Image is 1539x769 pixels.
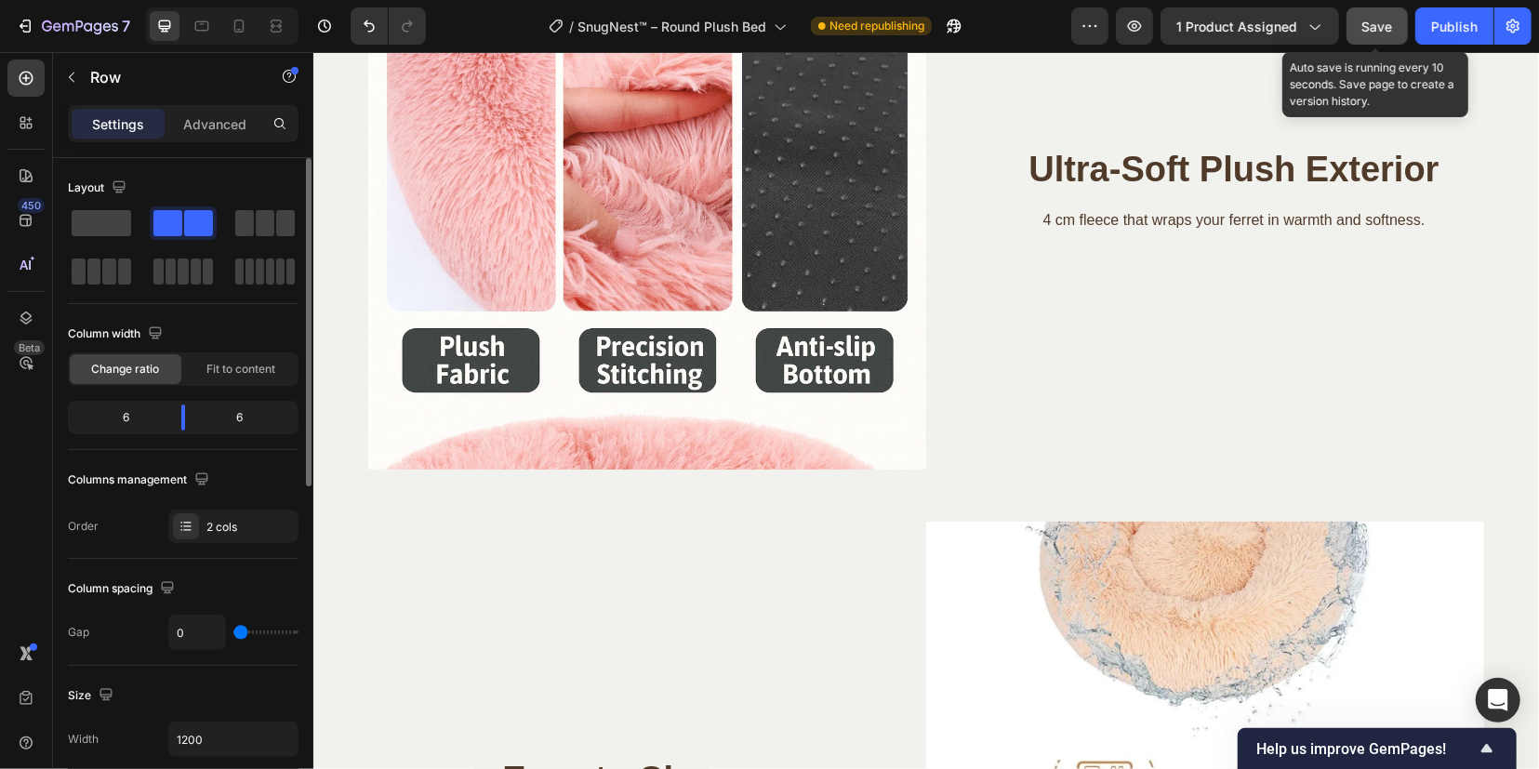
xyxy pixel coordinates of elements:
span: 1 product assigned [1176,17,1297,36]
div: Undo/Redo [351,7,426,45]
span: SnugNest™ – Round Plush Bed [577,17,766,36]
div: Publish [1431,17,1478,36]
iframe: Design area [313,52,1539,769]
p: Row [90,66,248,88]
p: 7 [122,15,130,37]
input: Auto [169,616,225,649]
div: 6 [72,404,166,431]
span: Save [1362,19,1393,34]
span: Change ratio [92,361,160,378]
p: Advanced [183,114,246,134]
h2: Ultra-Soft Plush Exterior [670,95,1171,141]
div: Order [68,518,99,535]
button: Publish [1415,7,1493,45]
div: Width [68,731,99,748]
button: 7 [7,7,139,45]
input: Auto [169,723,298,756]
span: Fit to content [206,361,275,378]
h2: Easy to Clean [55,705,555,751]
div: Open Intercom Messenger [1476,678,1520,723]
div: Beta [14,340,45,355]
p: Settings [92,114,144,134]
div: Gap [68,624,89,641]
div: Size [68,683,117,709]
div: Column width [68,322,166,347]
button: Save [1347,7,1408,45]
div: Column spacing [68,577,179,602]
div: 450 [18,198,45,213]
div: Layout [68,176,130,201]
div: 6 [200,404,295,431]
button: Show survey - Help us improve GemPages! [1256,737,1498,760]
span: Need republishing [829,18,924,34]
button: 1 product assigned [1161,7,1339,45]
div: Columns management [68,468,213,493]
span: Help us improve GemPages! [1256,740,1476,758]
div: 2 cols [206,519,294,536]
p: 4 cm fleece that wraps your ferret in warmth and softness. [672,157,1169,179]
span: / [569,17,574,36]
